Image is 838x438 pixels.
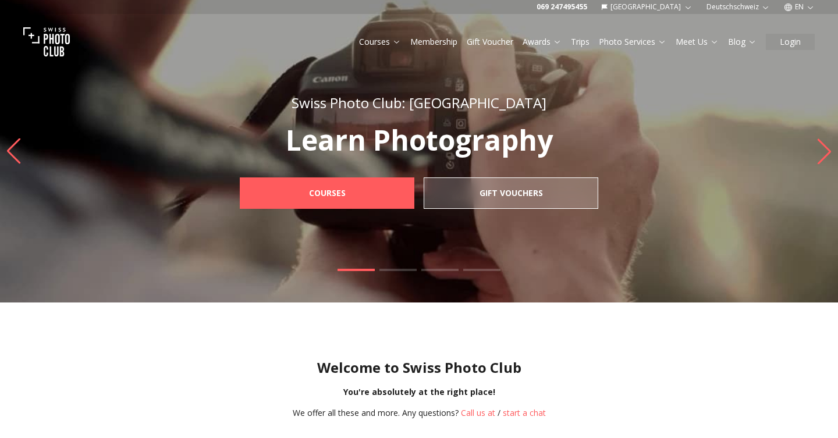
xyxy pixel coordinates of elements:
[461,407,495,418] a: Call us at
[9,386,829,398] div: You're absolutely at the right place!
[594,34,671,50] button: Photo Services
[467,36,513,48] a: Gift Voucher
[240,177,414,209] a: Courses
[671,34,723,50] button: Meet Us
[9,358,829,377] h1: Welcome to Swiss Photo Club
[462,34,518,50] button: Gift Voucher
[410,36,457,48] a: Membership
[723,34,761,50] button: Blog
[571,36,590,48] a: Trips
[214,126,624,154] p: Learn Photography
[359,36,401,48] a: Courses
[406,34,462,50] button: Membership
[480,187,543,199] b: Gift Vouchers
[23,19,70,65] img: Swiss photo club
[537,2,587,12] a: 069 247495455
[354,34,406,50] button: Courses
[523,36,562,48] a: Awards
[566,34,594,50] button: Trips
[766,34,815,50] button: Login
[599,36,666,48] a: Photo Services
[518,34,566,50] button: Awards
[676,36,719,48] a: Meet Us
[309,187,346,199] b: Courses
[293,407,546,419] div: /
[214,94,624,112] div: Swiss Photo Club: [GEOGRAPHIC_DATA]
[503,407,546,419] button: start a chat
[728,36,757,48] a: Blog
[424,177,598,209] a: Gift Vouchers
[293,407,459,418] span: We offer all these and more. Any questions?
